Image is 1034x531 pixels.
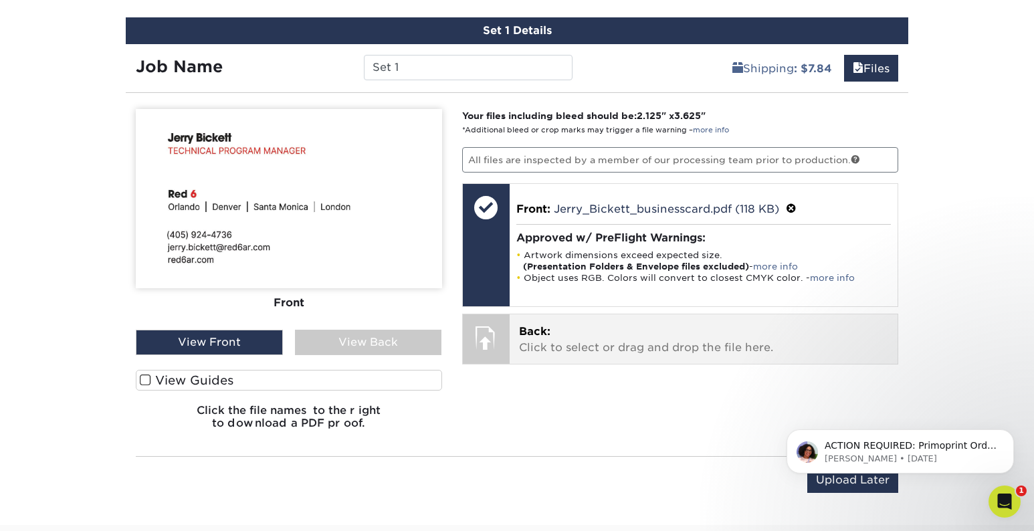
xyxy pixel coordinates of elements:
a: more info [693,126,729,134]
span: 3.625 [674,110,701,121]
small: *Additional bleed or crop marks may trigger a file warning – [462,126,729,134]
li: Object uses RGB. Colors will convert to closest CMYK color. - [516,272,892,284]
span: 1 [1016,486,1027,496]
li: Artwork dimensions exceed expected size. - [516,249,892,272]
span: Back: [519,325,550,338]
strong: Job Name [136,57,223,76]
a: more info [753,261,798,272]
a: Files [844,55,898,82]
p: Click to select or drag and drop the file here. [519,324,889,356]
h4: Approved w/ PreFlight Warnings: [516,231,892,244]
span: files [853,62,863,75]
label: View Guides [136,370,442,391]
b: : $7.84 [794,62,832,75]
div: Set 1 Details [126,17,908,44]
span: 2.125 [637,110,661,121]
iframe: Intercom live chat [989,486,1021,518]
div: View Front [136,330,283,355]
h6: Click the file names to the right to download a PDF proof. [136,404,442,440]
a: more info [810,273,855,283]
p: All files are inspected by a member of our processing team prior to production. [462,147,899,173]
div: Front [136,288,442,318]
strong: Your files including bleed should be: " x " [462,110,706,121]
div: View Back [295,330,442,355]
a: Shipping: $7.84 [724,55,841,82]
a: Jerry_Bickett_businesscard.pdf (118 KB) [554,203,779,215]
strong: (Presentation Folders & Envelope files excluded) [523,261,749,272]
span: shipping [732,62,743,75]
input: Enter a job name [364,55,572,80]
span: Front: [516,203,550,215]
iframe: Intercom notifications message [766,401,1034,495]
